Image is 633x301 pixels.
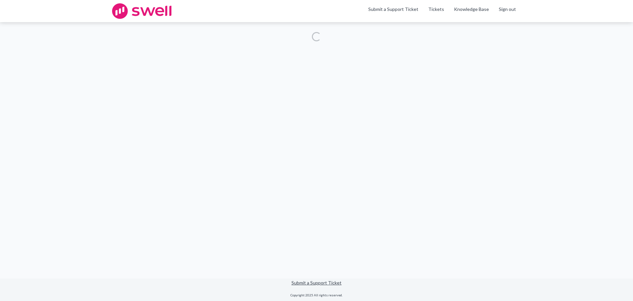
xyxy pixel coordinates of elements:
a: Tickets [428,6,444,13]
a: Submit a Support Ticket [291,280,342,285]
a: Knowledge Base [454,6,489,13]
ul: Main menu [363,6,521,17]
a: Sign out [499,6,516,13]
div: Navigation Menu [423,6,521,17]
img: swell [112,3,171,19]
div: Loading... [312,32,321,41]
nav: Swell CX Support [363,6,521,17]
a: Submit a Support Ticket [368,6,418,12]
